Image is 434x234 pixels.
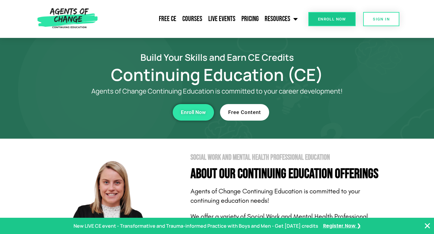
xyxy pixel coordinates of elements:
[373,17,390,21] span: SIGN IN
[181,110,206,115] span: Enroll Now
[318,17,346,21] span: Enroll Now
[228,110,261,115] span: Free Content
[45,68,389,82] h1: Continuing Education (CE)
[220,104,269,121] a: Free Content
[156,11,179,26] a: Free CE
[323,222,361,230] a: Register Now ❯
[308,12,356,26] a: Enroll Now
[179,11,205,26] a: Courses
[262,11,301,26] a: Resources
[205,11,238,26] a: Live Events
[173,104,214,121] a: Enroll Now
[100,11,301,26] nav: Menu
[363,12,399,26] a: SIGN IN
[190,167,389,181] h4: About Our Continuing Education Offerings
[74,222,318,230] p: New LIVE CE event - Transformative and Trauma-informed Practice with Boys and Men - Get [DATE] cr...
[424,222,431,229] button: Close Banner
[45,53,389,62] h2: Build Your Skills and Earn CE Credits
[238,11,262,26] a: Pricing
[69,88,365,95] p: Agents of Change Continuing Education is committed to your career development!
[190,154,389,161] h2: Social Work and Mental Health Professional Education
[190,187,360,205] span: Agents of Change Continuing Education is committed to your continuing education needs!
